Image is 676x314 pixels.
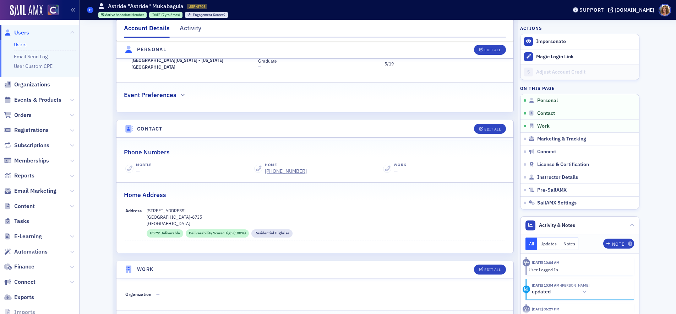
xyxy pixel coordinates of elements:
button: Edit All [474,124,506,134]
h4: Work [137,266,154,273]
div: Activity [180,23,201,37]
div: Account Details [124,23,170,38]
h2: Home Address [124,190,166,199]
a: Connect [4,278,36,286]
time: 10/8/2025 06:27 PM [532,307,560,312]
span: Address [125,208,142,213]
div: Residential Highrise [251,229,293,238]
button: All [525,238,538,250]
span: Connect [537,149,556,155]
a: Memberships [4,157,49,165]
span: License & Certification [537,161,589,168]
div: Home [265,162,307,168]
span: Profile [659,4,671,16]
div: Adjust Account Credit [536,69,636,75]
h5: updated [532,289,551,295]
div: Activity [523,259,530,266]
a: Content [4,202,35,210]
span: SailAMX Settings [537,200,577,206]
div: Active: Active: Associate Member [98,12,147,18]
a: Subscriptions [4,142,49,149]
span: Deliverability Score : [189,230,224,236]
span: — [394,168,398,174]
p: [GEOGRAPHIC_DATA]-6735 [147,214,505,220]
span: 5/19 [385,61,394,66]
a: Email Send Log [14,53,48,60]
span: Reports [14,172,34,180]
span: Engagement Score : [193,12,224,17]
button: Edit All [474,265,506,275]
span: Pre-SailAMX [537,187,567,193]
a: Users [14,41,27,48]
p: [GEOGRAPHIC_DATA] [147,220,505,227]
span: Events & Products [14,96,61,104]
span: Tasks [14,217,29,225]
span: Organization [125,291,151,297]
div: (7yrs 6mos) [152,12,180,17]
span: Exports [14,293,34,301]
a: Finance [4,263,34,271]
span: USR-8703 [189,4,206,9]
button: Impersonate [536,38,566,45]
div: Support [579,7,604,13]
p: [STREET_ADDRESS] [147,207,505,214]
span: USPS : [150,230,161,236]
a: Email Marketing [4,187,56,195]
div: Work [394,162,406,168]
span: Marketing & Tracking [537,136,586,142]
span: Associate Member [116,12,144,17]
button: updated [532,288,589,296]
time: 10/9/2025 10:04 AM [532,283,560,288]
div: User Logged In [529,266,629,273]
span: Content [14,202,35,210]
a: Orders [4,111,32,119]
a: Organizations [4,81,50,89]
h4: Actions [520,25,542,31]
a: Users [4,29,29,37]
a: View Homepage [43,5,59,17]
span: Contact [537,110,555,117]
h4: Contact [137,125,163,133]
h2: Phone Numbers [124,148,170,157]
span: Memberships [14,157,49,165]
td: Graduate [252,54,378,73]
span: Organizations [14,81,50,89]
button: Notes [560,238,579,250]
div: 2018-03-11 00:00:00 [149,12,182,18]
a: SailAMX [10,5,43,16]
h4: On this page [520,85,639,91]
div: Note [612,242,624,246]
a: [PHONE_NUMBER] [265,167,307,175]
div: 9 [193,13,226,17]
a: Adjust Account Credit [520,64,639,80]
div: Deliverability Score: High (100%) [186,229,249,238]
div: [DOMAIN_NAME] [615,7,654,13]
span: Email Marketing [14,187,56,195]
a: Reports [4,172,34,180]
a: User Custom CPE [14,63,53,69]
span: E-Learning [14,233,42,240]
button: Edit All [474,45,506,55]
span: Instructor Details [537,174,578,181]
a: Exports [4,293,34,301]
span: Work [537,123,550,129]
div: Edit All [484,127,501,131]
span: Orders [14,111,32,119]
span: Personal [537,97,558,104]
span: Activity & Notes [539,222,575,229]
button: Magic Login Link [520,49,639,64]
div: Activity [523,305,530,313]
span: Finance [14,263,34,271]
span: Connect [14,278,36,286]
div: Magic Login Link [536,54,636,60]
h1: Astride "Astride" Mukabagula [108,2,184,10]
a: Tasks [4,217,29,225]
button: Updates [537,238,560,250]
a: Events & Products [4,96,61,104]
button: Note [603,239,634,249]
span: Active [105,12,116,17]
button: [DOMAIN_NAME] [608,7,657,12]
div: Engagement Score: 9 [185,12,228,18]
a: E-Learning [4,233,42,240]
